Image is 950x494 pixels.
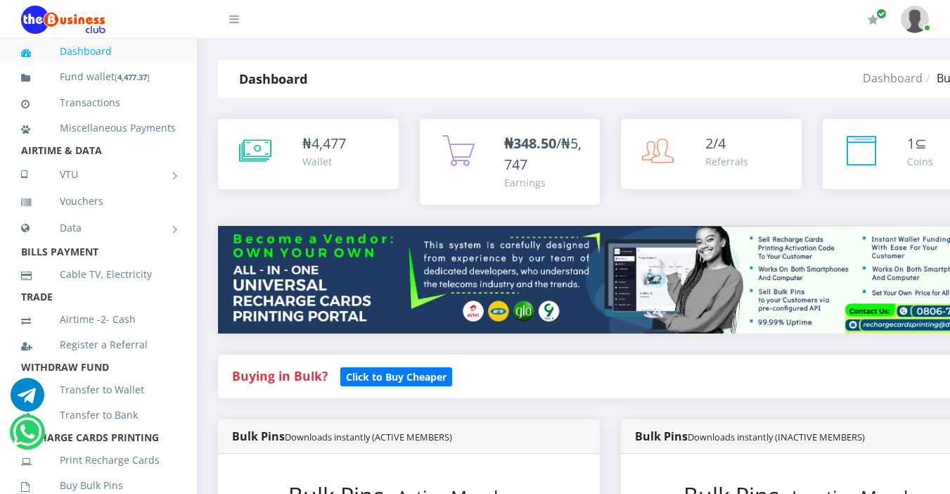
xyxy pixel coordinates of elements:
[232,429,452,444] strong: Bulk Pins
[232,367,328,384] strong: Buying in Bulk?
[21,6,105,34] img: Logo
[11,388,44,412] a: Chat for support
[21,112,176,144] a: Miscellaneous Payments
[21,303,176,336] a: Airtime -2- Cash
[907,133,933,154] div: ⊆
[13,426,41,449] a: Chat for support
[340,367,452,384] a: Click to Buy Cheaper
[21,185,176,217] a: Vouchers
[907,134,915,153] span: 1
[285,431,452,443] small: Downloads instantly (ACTIVE MEMBERS)
[876,8,887,19] span: Renew/Upgrade Subscription
[239,70,307,87] strong: Dashboard
[420,119,601,205] a: ₦348.50/₦5,747 Earnings
[621,119,802,189] a: 2/4 Referrals
[21,61,176,94] a: Fund wallet[4,477.37]
[705,154,748,169] div: Referrals
[115,72,150,82] small: [ ]
[868,14,878,25] i: Renew/Upgrade Subscription
[218,119,399,189] a: ₦4,477 Wallet
[21,210,176,246] a: Data
[504,175,586,190] div: Earnings
[21,399,176,431] a: Transfer to Bank
[21,444,176,476] a: Print Recharge Cards
[21,87,176,119] a: Transactions
[907,154,933,169] div: Coins
[302,154,346,169] div: Wallet
[312,134,346,153] span: 4,477
[21,35,176,68] a: Dashboard
[117,72,147,82] b: 4,477.37
[302,133,346,154] div: ₦
[635,429,865,444] strong: Bulk Pins
[705,134,726,153] span: 2/4
[901,6,929,33] img: User
[346,370,447,384] b: Click to Buy Cheaper
[688,431,865,443] small: Downloads instantly (INACTIVE MEMBERS)
[863,70,923,86] a: Dashboard
[21,157,176,192] a: VTU
[21,374,176,406] a: Transfer to Wallet
[21,329,176,361] a: Register a Referral
[504,134,556,153] b: ₦348.50
[504,134,582,174] span: /₦5,747
[21,258,176,291] a: Cable TV, Electricity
